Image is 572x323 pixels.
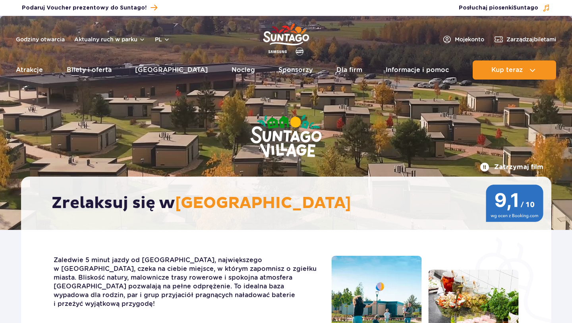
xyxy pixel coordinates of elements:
a: Informacje i pomoc [386,60,449,80]
img: Suntago Village [218,84,354,190]
a: Zarządzajbiletami [494,35,556,44]
span: Moje konto [455,35,484,43]
a: Dla firm [336,60,362,80]
a: Podaruj Voucher prezentowy do Suntago! [22,2,157,13]
span: Kup teraz [491,66,523,74]
a: [GEOGRAPHIC_DATA] [135,60,208,80]
a: Nocleg [232,60,255,80]
button: Kup teraz [473,60,556,80]
h2: Zrelaksuj się w [52,193,529,213]
a: Bilety i oferta [67,60,112,80]
span: Suntago [513,5,538,11]
span: Zarządzaj biletami [506,35,556,43]
span: Posłuchaj piosenki [459,4,538,12]
p: Zaledwie 5 minut jazdy od [GEOGRAPHIC_DATA], największego w [GEOGRAPHIC_DATA], czeka na ciebie mi... [54,256,319,308]
span: Podaruj Voucher prezentowy do Suntago! [22,4,147,12]
a: Sponsorzy [278,60,313,80]
a: Park of Poland [263,20,309,56]
a: Atrakcje [16,60,43,80]
span: [GEOGRAPHIC_DATA] [175,193,351,213]
button: Aktualny ruch w parku [74,36,145,43]
a: Mojekonto [442,35,484,44]
img: 9,1/10 wg ocen z Booking.com [486,185,543,222]
button: Zatrzymaj film [480,162,543,172]
a: Godziny otwarcia [16,35,65,43]
button: Posłuchaj piosenkiSuntago [459,4,550,12]
button: pl [155,35,170,43]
